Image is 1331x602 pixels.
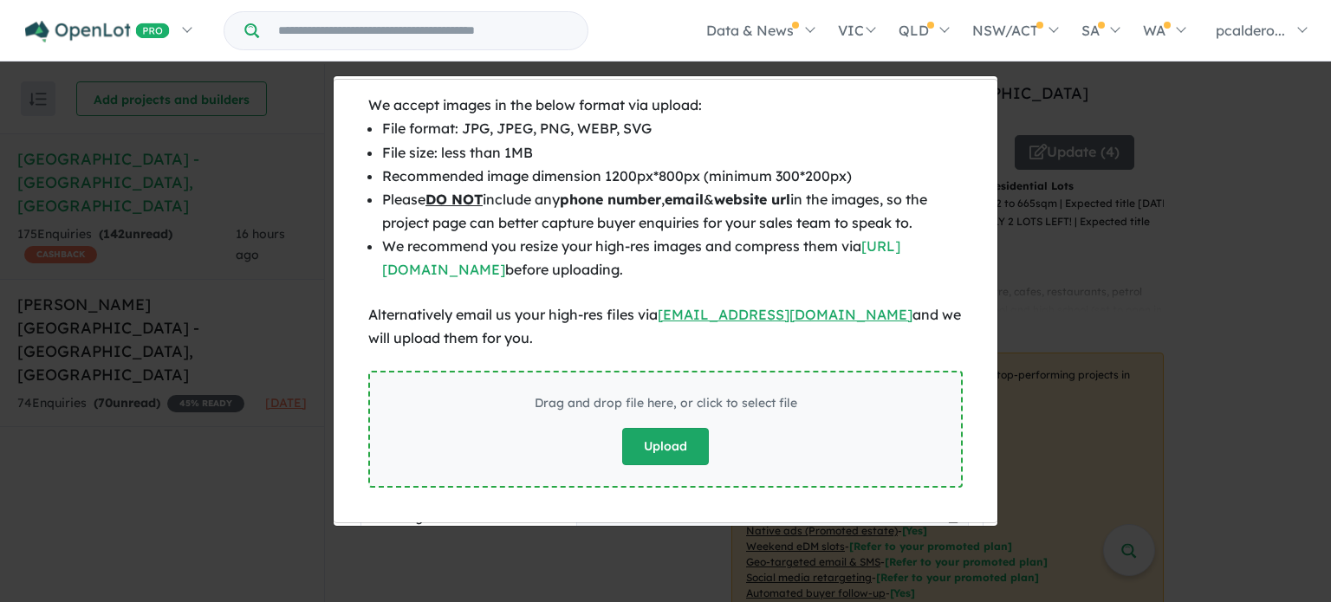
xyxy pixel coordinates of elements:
[658,306,912,323] a: [EMAIL_ADDRESS][DOMAIN_NAME]
[1216,22,1285,39] span: pcaldero...
[382,188,963,235] li: Please include any , & in the images, so the project page can better capture buyer enquiries for ...
[382,117,963,140] li: File format: JPG, JPEG, PNG, WEBP, SVG
[535,393,797,414] div: Drag and drop file here, or click to select file
[622,428,709,465] button: Upload
[382,141,963,165] li: File size: less than 1MB
[665,191,704,208] b: email
[263,12,584,49] input: Try estate name, suburb, builder or developer
[560,191,661,208] b: phone number
[368,303,963,350] div: Alternatively email us your high-res files via and we will upload them for you.
[425,191,483,208] u: DO NOT
[368,94,963,117] div: We accept images in the below format via upload:
[25,21,170,42] img: Openlot PRO Logo White
[714,191,790,208] b: website url
[382,165,963,188] li: Recommended image dimension 1200px*800px (minimum 300*200px)
[382,235,963,282] li: We recommend you resize your high-res images and compress them via before uploading.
